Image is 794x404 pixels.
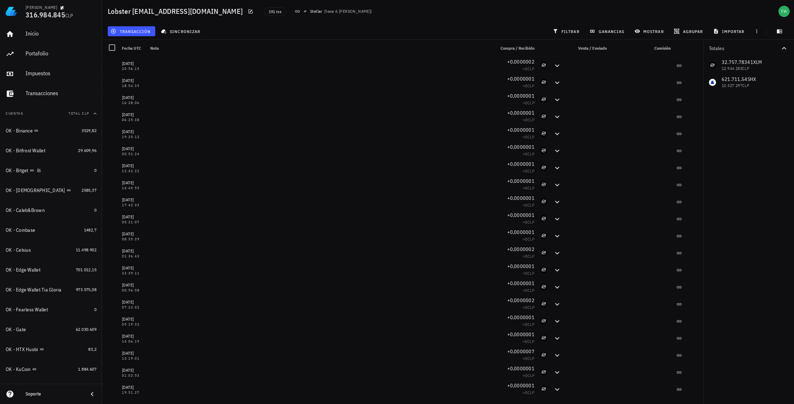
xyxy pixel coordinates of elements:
[122,247,145,255] div: [DATE]
[122,357,145,360] div: 13:19:01
[591,28,624,34] span: ganancias
[119,40,147,57] div: Fecha UTC
[122,374,145,377] div: 01:02:53
[3,142,99,159] a: OK - Bitfrost Wallet 29.609,96
[26,50,96,57] div: Portafolio
[527,305,535,310] span: CLP
[122,306,145,309] div: 07:22:02
[122,238,145,241] div: 08:35:39
[3,105,99,122] button: CuentasTotal CLP
[587,26,629,36] button: ganancias
[636,28,664,34] span: mostrar
[540,266,547,273] div: XLM-icon
[540,130,547,137] div: XLM-icon
[68,111,89,116] span: Total CLP
[150,45,159,51] span: Nota
[715,28,745,34] span: importar
[3,45,99,62] a: Portafolio
[540,300,547,307] div: XLM-icon
[507,246,535,252] span: +0,0000002
[122,186,145,190] div: 14:45:55
[527,202,535,208] span: CLP
[507,110,535,116] span: +0,0000001
[507,59,535,65] span: +0,0000002
[325,9,370,14] span: hace 6 [PERSON_NAME]
[522,373,535,378] span: ≈
[632,26,668,36] button: mostrar
[112,28,151,34] span: transacción
[122,220,145,224] div: 00:21:07
[76,247,96,252] span: 11.498.902
[525,373,527,378] span: 0
[525,117,527,122] span: 0
[122,367,145,374] div: [DATE]
[6,366,31,372] div: OK - KuCoin
[540,386,547,393] div: XLM-icon
[6,227,35,233] div: OK - Coinbase
[122,340,145,343] div: 14:06:19
[122,316,145,323] div: [DATE]
[6,267,40,273] div: OK - Edge Wallet
[522,168,535,174] span: ≈
[26,90,96,97] div: Transacciones
[122,350,145,357] div: [DATE]
[522,100,535,105] span: ≈
[522,117,535,122] span: ≈
[122,384,145,391] div: [DATE]
[26,391,82,397] div: Soporte
[492,40,537,57] div: Compra / Recibido
[108,26,155,36] button: transacción
[507,76,535,82] span: +0,0000001
[522,322,535,327] span: ≈
[507,382,535,389] span: +0,0000001
[6,6,17,17] img: LedgiFi
[501,45,535,51] span: Compra / Recibido
[507,365,535,372] span: +0,0000001
[76,327,96,332] span: 62.030.609
[122,282,145,289] div: [DATE]
[6,128,33,134] div: OK - Binance
[527,219,535,225] span: CLP
[122,323,145,326] div: 05:19:32
[6,187,65,193] div: OK - [DEMOGRAPHIC_DATA]
[158,26,205,36] button: sincronizar
[540,147,547,154] div: XLM-icon
[3,65,99,82] a: Impuestos
[3,281,99,298] a: OK - Edge Wallet Tia Gloria 973.575,08
[26,10,65,20] span: 316.984.845
[540,215,547,222] div: XLM-icon
[525,271,527,276] span: 0
[522,134,535,140] span: ≈
[26,5,57,10] div: [PERSON_NAME]
[525,322,527,327] span: 0
[675,28,703,34] span: agrupar
[525,305,527,310] span: 0
[671,26,707,36] button: agrupar
[527,271,535,276] span: CLP
[540,62,547,69] div: XLM-icon
[540,232,547,239] div: XLM-icon
[778,6,790,17] div: avatar
[65,12,73,19] span: CLP
[540,334,547,342] div: XLM-icon
[527,356,535,361] span: CLP
[3,321,99,338] a: OK - Gate 62.030.609
[122,272,145,275] div: 23:39:11
[540,113,547,120] div: XLM-icon
[122,196,145,203] div: [DATE]
[122,135,145,139] div: 19:25:12
[84,227,96,233] span: 1482,7
[527,66,535,71] span: CLP
[522,253,535,259] span: ≈
[122,45,141,51] span: Fecha UTC
[522,339,535,344] span: ≈
[94,307,96,312] span: 0
[522,390,535,395] span: ≈
[527,117,535,122] span: CLP
[78,366,96,372] span: 1.884.607
[527,288,535,293] span: CLP
[122,169,145,173] div: 12:42:22
[507,161,535,167] span: +0,0000001
[507,297,535,304] span: +0,0000002
[6,307,48,313] div: OK - Fearless Wallet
